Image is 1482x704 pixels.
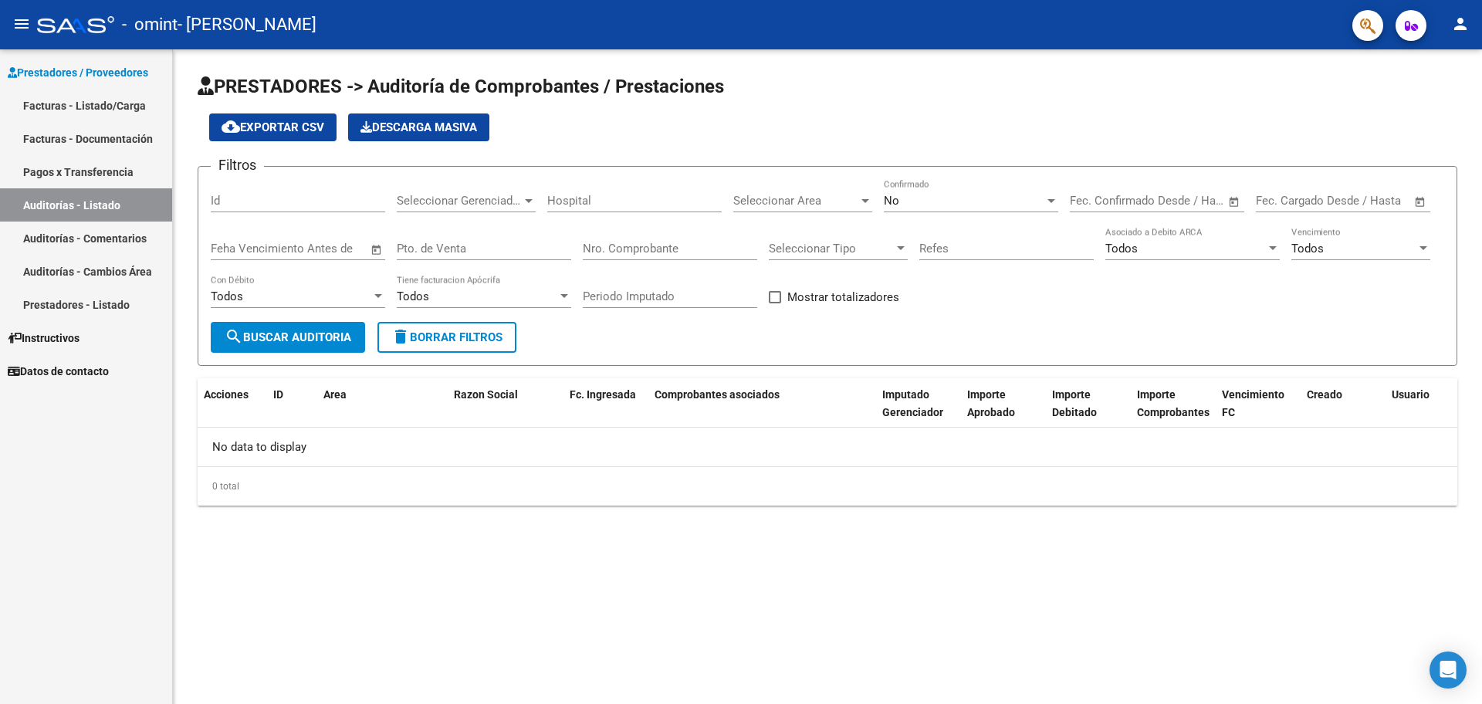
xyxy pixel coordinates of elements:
[876,378,961,446] datatable-header-cell: Imputado Gerenciador
[648,378,876,446] datatable-header-cell: Comprobantes asociados
[967,388,1015,418] span: Importe Aprobado
[209,113,337,141] button: Exportar CSV
[348,113,489,141] app-download-masive: Descarga masiva de comprobantes (adjuntos)
[8,64,148,81] span: Prestadores / Proveedores
[1392,388,1430,401] span: Usuario
[317,378,425,446] datatable-header-cell: Area
[8,363,109,380] span: Datos de contacto
[769,242,894,256] span: Seleccionar Tipo
[1222,388,1284,418] span: Vencimiento FC
[1046,378,1131,446] datatable-header-cell: Importe Debitado
[12,15,31,33] mat-icon: menu
[198,76,724,97] span: PRESTADORES -> Auditoría de Comprobantes / Prestaciones
[225,327,243,346] mat-icon: search
[391,327,410,346] mat-icon: delete
[1412,193,1430,211] button: Open calendar
[1105,242,1138,256] span: Todos
[323,388,347,401] span: Area
[655,388,780,401] span: Comprobantes asociados
[267,378,317,446] datatable-header-cell: ID
[570,388,636,401] span: Fc. Ingresada
[1137,388,1210,418] span: Importe Comprobantes
[1430,652,1467,689] div: Open Intercom Messenger
[178,8,316,42] span: - [PERSON_NAME]
[222,117,240,136] mat-icon: cloud_download
[1301,378,1386,446] datatable-header-cell: Creado
[563,378,648,446] datatable-header-cell: Fc. Ingresada
[733,194,858,208] span: Seleccionar Area
[198,467,1457,506] div: 0 total
[882,388,943,418] span: Imputado Gerenciador
[1226,193,1243,211] button: Open calendar
[1256,194,1306,208] input: Start date
[1070,194,1120,208] input: Start date
[211,289,243,303] span: Todos
[377,322,516,353] button: Borrar Filtros
[222,120,324,134] span: Exportar CSV
[1451,15,1470,33] mat-icon: person
[225,330,351,344] span: Buscar Auditoria
[448,378,563,446] datatable-header-cell: Razon Social
[961,378,1046,446] datatable-header-cell: Importe Aprobado
[348,113,489,141] button: Descarga Masiva
[8,330,80,347] span: Instructivos
[1131,378,1216,446] datatable-header-cell: Importe Comprobantes
[368,241,386,259] button: Open calendar
[391,330,502,344] span: Borrar Filtros
[1134,194,1209,208] input: End date
[1320,194,1395,208] input: End date
[1386,378,1470,446] datatable-header-cell: Usuario
[1052,388,1097,418] span: Importe Debitado
[787,288,899,306] span: Mostrar totalizadores
[122,8,178,42] span: - omint
[884,194,899,208] span: No
[397,194,522,208] span: Seleccionar Gerenciador
[204,388,249,401] span: Acciones
[211,322,365,353] button: Buscar Auditoria
[273,388,283,401] span: ID
[1307,388,1342,401] span: Creado
[360,120,477,134] span: Descarga Masiva
[454,388,518,401] span: Razon Social
[1291,242,1324,256] span: Todos
[211,154,264,176] h3: Filtros
[397,289,429,303] span: Todos
[198,378,267,446] datatable-header-cell: Acciones
[198,428,1457,466] div: No data to display
[1216,378,1301,446] datatable-header-cell: Vencimiento FC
